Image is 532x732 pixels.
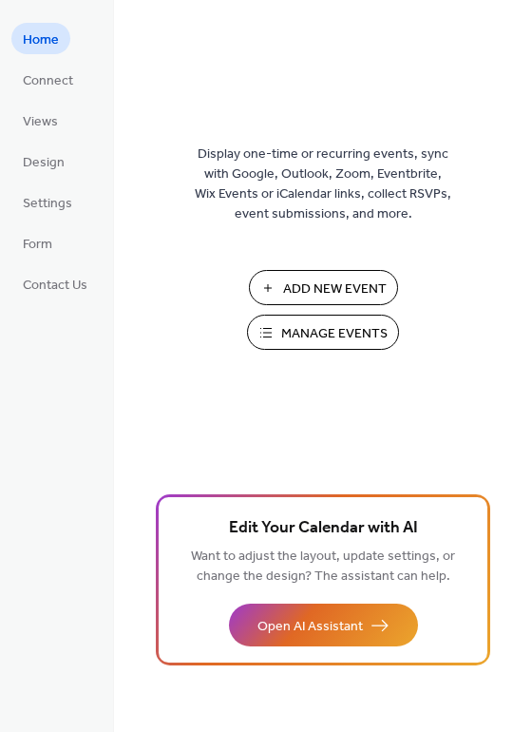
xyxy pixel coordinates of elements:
button: Open AI Assistant [229,604,418,646]
span: Home [23,30,59,50]
span: Design [23,153,65,173]
span: Contact Us [23,276,87,296]
button: Manage Events [247,315,399,350]
button: Add New Event [249,270,398,305]
span: Open AI Assistant [257,617,363,637]
span: Form [23,235,52,255]
span: Manage Events [281,324,388,344]
a: Connect [11,64,85,95]
span: Connect [23,71,73,91]
a: Home [11,23,70,54]
span: Settings [23,194,72,214]
a: Form [11,227,64,259]
a: Contact Us [11,268,99,299]
span: Add New Event [283,279,387,299]
a: Views [11,105,69,136]
span: Views [23,112,58,132]
a: Design [11,145,76,177]
span: Display one-time or recurring events, sync with Google, Outlook, Zoom, Eventbrite, Wix Events or ... [195,144,451,224]
span: Want to adjust the layout, update settings, or change the design? The assistant can help. [191,544,455,589]
a: Settings [11,186,84,218]
span: Edit Your Calendar with AI [229,515,418,542]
